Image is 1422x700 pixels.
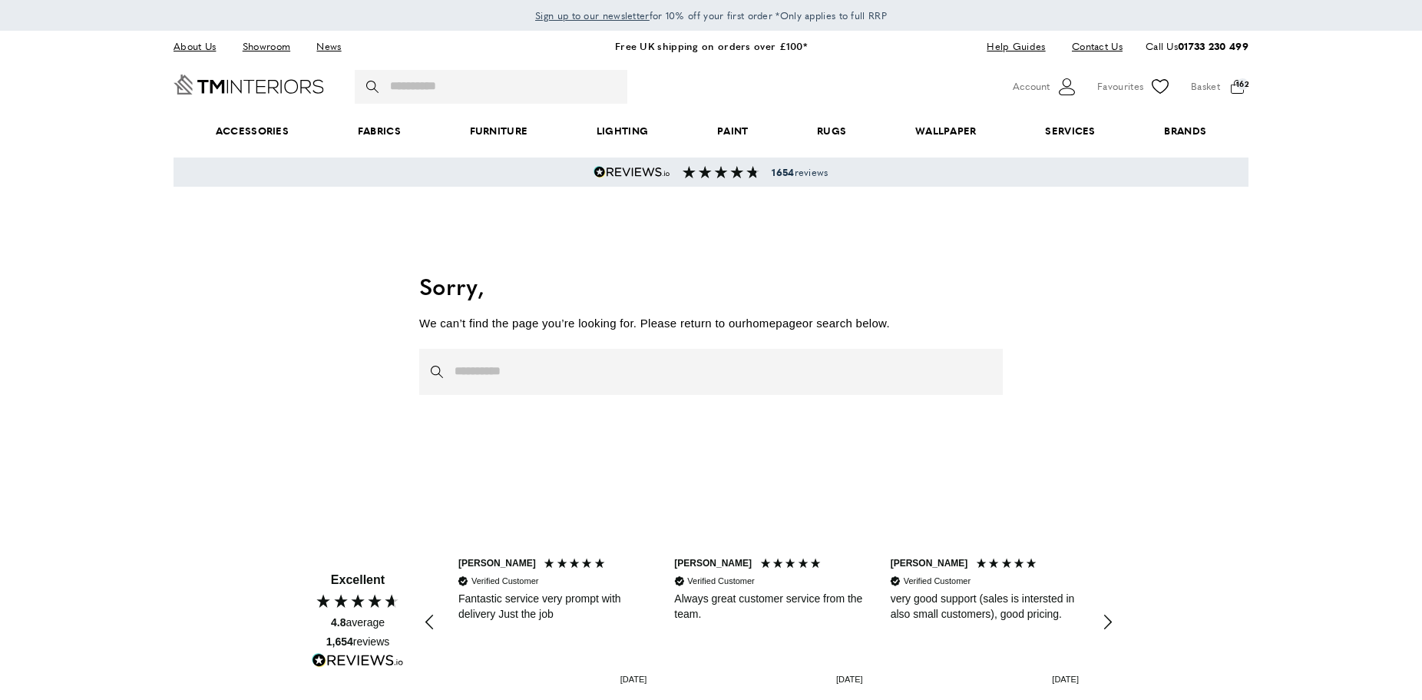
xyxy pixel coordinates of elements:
[331,572,385,589] div: Excellent
[687,576,754,587] div: Verified Customer
[1013,78,1050,95] span: Account
[683,108,782,154] a: Paint
[445,549,660,696] div: [PERSON_NAME] Verified CustomerFantastic service very prompt with delivery Just the job[DATE]
[772,166,828,178] span: reviews
[891,592,1079,622] div: very good support (sales is intersted in also small customers), good pricing.
[1097,75,1172,98] a: Favourites
[312,653,404,673] a: Read more reviews on REVIEWS.io
[458,592,647,622] div: Fantastic service very prompt with delivery Just the job
[305,36,352,57] a: News
[326,635,353,648] span: 1,654
[419,270,1003,302] h1: Sorry,
[543,557,610,573] div: 5 Stars
[975,557,1042,573] div: 5 Stars
[315,592,401,609] div: 4.80 Stars
[174,36,227,57] a: About Us
[435,108,562,154] a: Furniture
[594,166,670,178] img: Reviews.io 5 stars
[331,616,346,629] span: 4.8
[326,635,390,650] div: reviews
[458,557,536,570] div: [PERSON_NAME]
[231,36,302,57] a: Showroom
[674,592,862,622] div: Always great customer service from the team.
[975,36,1057,57] a: Help Guides
[471,576,538,587] div: Verified Customer
[535,8,650,23] a: Sign up to our newsletter
[1052,674,1079,685] div: [DATE]
[1178,38,1248,53] a: 01733 230 499
[877,549,1093,696] div: [PERSON_NAME] Verified Customervery good support (sales is intersted in also small customers), go...
[620,674,647,685] div: [DATE]
[562,108,683,154] a: Lighting
[615,38,807,53] a: Free UK shipping on orders over £100*
[1097,78,1143,95] span: Favourites
[1013,75,1078,98] button: Customer Account
[366,70,382,104] button: Search
[331,615,385,631] div: average
[535,8,887,22] span: for 10% off your first order *Only applies to full RRP
[904,576,971,587] div: Verified Customer
[419,314,1003,333] p: We can’t find the page you’re looking for. Please return to our or search below.
[1237,78,1248,90] span: 162
[1060,36,1123,57] a: Contact Us
[1130,108,1241,154] a: Brands
[1011,108,1130,154] a: Services
[412,604,448,641] div: REVIEWS.io Carousel Scroll Left
[181,108,323,154] span: Accessories
[836,674,863,685] div: [DATE]
[772,165,794,179] strong: 1654
[1089,604,1126,641] div: REVIEWS.io Carousel Scroll Right
[759,557,826,573] div: 5 Stars
[881,108,1010,154] a: Wallpaper
[431,349,446,395] button: Search
[535,8,650,22] span: Sign up to our newsletter
[683,166,759,178] img: Reviews section
[891,557,968,570] div: [PERSON_NAME]
[174,75,324,95] a: Go to Home page
[674,557,752,570] div: [PERSON_NAME]
[323,108,435,154] a: Fabrics
[782,108,881,154] a: Rugs
[746,317,802,330] a: homepage
[1146,38,1248,55] p: Call Us
[660,549,876,696] div: [PERSON_NAME] Verified CustomerAlways great customer service from the team.[DATE]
